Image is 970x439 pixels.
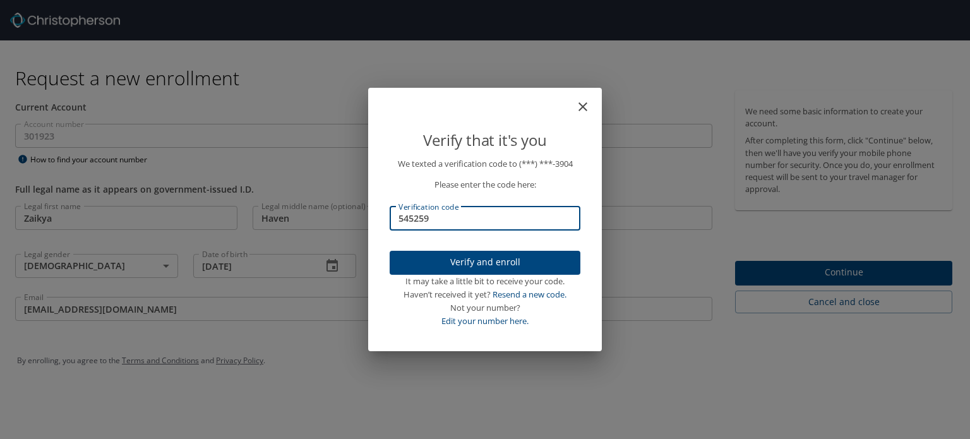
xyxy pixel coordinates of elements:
div: Haven’t received it yet? [390,288,580,301]
div: Not your number? [390,301,580,315]
p: Please enter the code here: [390,178,580,191]
p: Verify that it's you [390,128,580,152]
p: We texted a verification code to (***) ***- 3904 [390,157,580,171]
a: Resend a new code. [493,289,566,300]
a: Edit your number here. [441,315,529,327]
span: Verify and enroll [400,255,570,270]
button: Verify and enroll [390,251,580,275]
button: close [582,93,597,108]
div: It may take a little bit to receive your code. [390,275,580,288]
